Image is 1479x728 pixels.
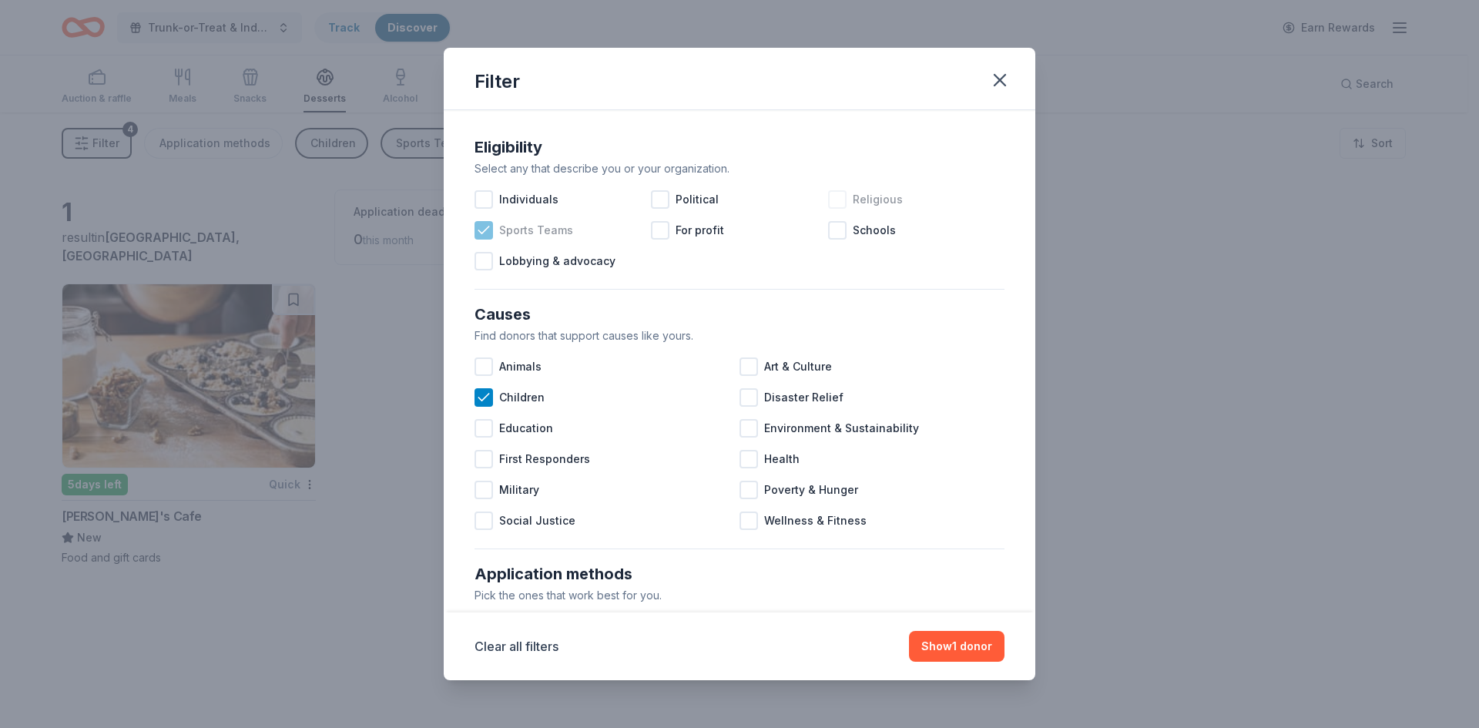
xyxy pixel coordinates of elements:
[499,419,553,438] span: Education
[499,190,558,209] span: Individuals
[499,252,615,270] span: Lobbying & advocacy
[909,631,1004,662] button: Show1 donor
[475,637,558,656] button: Clear all filters
[499,388,545,407] span: Children
[676,190,719,209] span: Political
[475,302,1004,327] div: Causes
[499,357,542,376] span: Animals
[475,135,1004,159] div: Eligibility
[499,481,539,499] span: Military
[853,190,903,209] span: Religious
[499,450,590,468] span: First Responders
[475,327,1004,345] div: Find donors that support causes like yours.
[499,512,575,530] span: Social Justice
[475,69,520,94] div: Filter
[853,221,896,240] span: Schools
[475,562,1004,586] div: Application methods
[764,388,843,407] span: Disaster Relief
[499,221,573,240] span: Sports Teams
[764,419,919,438] span: Environment & Sustainability
[764,357,832,376] span: Art & Culture
[676,221,724,240] span: For profit
[475,159,1004,178] div: Select any that describe you or your organization.
[475,586,1004,605] div: Pick the ones that work best for you.
[764,512,867,530] span: Wellness & Fitness
[764,450,800,468] span: Health
[764,481,858,499] span: Poverty & Hunger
